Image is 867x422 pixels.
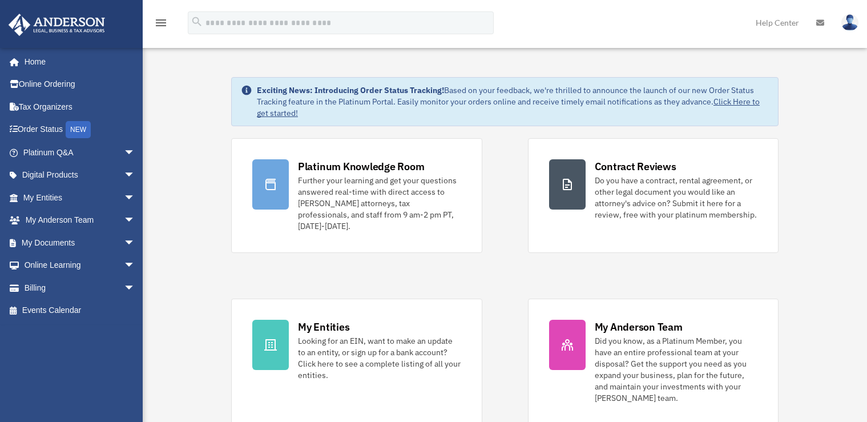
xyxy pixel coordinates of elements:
[66,121,91,138] div: NEW
[257,85,769,119] div: Based on your feedback, we're thrilled to announce the launch of our new Order Status Tracking fe...
[124,209,147,232] span: arrow_drop_down
[5,14,108,36] img: Anderson Advisors Platinum Portal
[595,335,758,404] div: Did you know, as a Platinum Member, you have an entire professional team at your disposal? Get th...
[257,97,760,118] a: Click Here to get started!
[8,50,147,73] a: Home
[8,118,152,142] a: Order StatusNEW
[154,16,168,30] i: menu
[154,20,168,30] a: menu
[528,138,779,253] a: Contract Reviews Do you have a contract, rental agreement, or other legal document you would like...
[124,276,147,300] span: arrow_drop_down
[595,159,676,174] div: Contract Reviews
[124,164,147,187] span: arrow_drop_down
[8,164,152,187] a: Digital Productsarrow_drop_down
[298,159,425,174] div: Platinum Knowledge Room
[8,299,152,322] a: Events Calendar
[8,186,152,209] a: My Entitiesarrow_drop_down
[8,95,152,118] a: Tax Organizers
[298,175,461,232] div: Further your learning and get your questions answered real-time with direct access to [PERSON_NAM...
[8,141,152,164] a: Platinum Q&Aarrow_drop_down
[595,175,758,220] div: Do you have a contract, rental agreement, or other legal document you would like an attorney's ad...
[124,186,147,210] span: arrow_drop_down
[595,320,683,334] div: My Anderson Team
[8,209,152,232] a: My Anderson Teamarrow_drop_down
[8,254,152,277] a: Online Learningarrow_drop_down
[124,231,147,255] span: arrow_drop_down
[231,138,482,253] a: Platinum Knowledge Room Further your learning and get your questions answered real-time with dire...
[257,85,444,95] strong: Exciting News: Introducing Order Status Tracking!
[124,254,147,278] span: arrow_drop_down
[841,14,858,31] img: User Pic
[191,15,203,28] i: search
[8,73,152,96] a: Online Ordering
[298,320,349,334] div: My Entities
[8,231,152,254] a: My Documentsarrow_drop_down
[124,141,147,164] span: arrow_drop_down
[8,276,152,299] a: Billingarrow_drop_down
[298,335,461,381] div: Looking for an EIN, want to make an update to an entity, or sign up for a bank account? Click her...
